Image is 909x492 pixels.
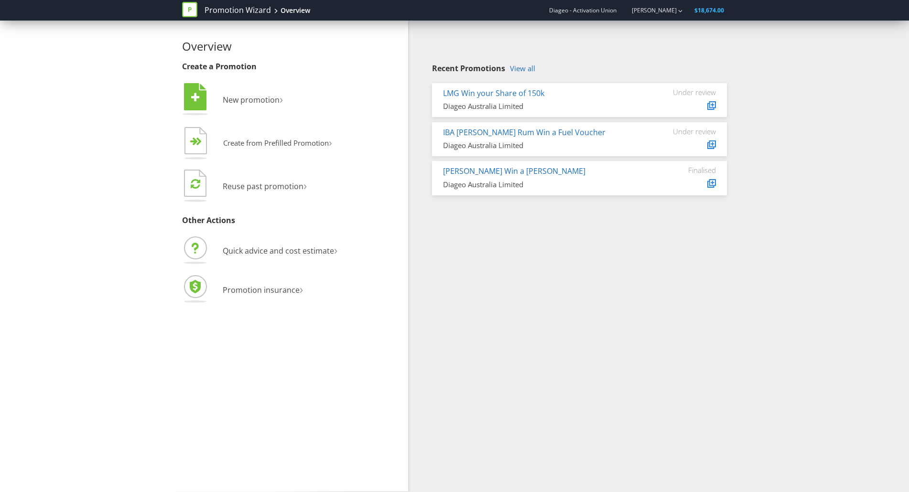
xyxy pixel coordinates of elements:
[182,63,401,71] h3: Create a Promotion
[432,63,505,74] span: Recent Promotions
[443,101,644,111] div: Diageo Australia Limited
[549,6,617,14] span: Diageo - Activation Union
[334,242,337,257] span: ›
[303,177,307,193] span: ›
[510,64,535,73] a: View all
[659,88,716,96] div: Under review
[694,6,724,14] span: $18,674.00
[191,178,200,189] tspan: 
[280,91,283,107] span: ›
[223,246,334,256] span: Quick advice and cost estimate
[281,6,310,15] div: Overview
[223,181,303,192] span: Reuse past promotion
[443,140,644,150] div: Diageo Australia Limited
[182,246,337,256] a: Quick advice and cost estimate›
[191,92,200,103] tspan: 
[659,127,716,136] div: Under review
[182,125,333,163] button: Create from Prefilled Promotion›
[182,216,401,225] h3: Other Actions
[182,285,303,295] a: Promotion insurance›
[205,5,271,16] a: Promotion Wizard
[443,88,544,98] a: LMG Win your Share of 150k
[659,166,716,174] div: Finalised
[329,135,332,150] span: ›
[443,180,644,190] div: Diageo Australia Limited
[443,166,585,176] a: [PERSON_NAME] Win a [PERSON_NAME]
[223,138,329,148] span: Create from Prefilled Promotion
[223,285,300,295] span: Promotion insurance
[443,127,606,138] a: IBA [PERSON_NAME] Rum Win a Fuel Voucher
[196,137,202,146] tspan: 
[622,6,677,14] a: [PERSON_NAME]
[182,40,401,53] h2: Overview
[300,281,303,297] span: ›
[223,95,280,105] span: New promotion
